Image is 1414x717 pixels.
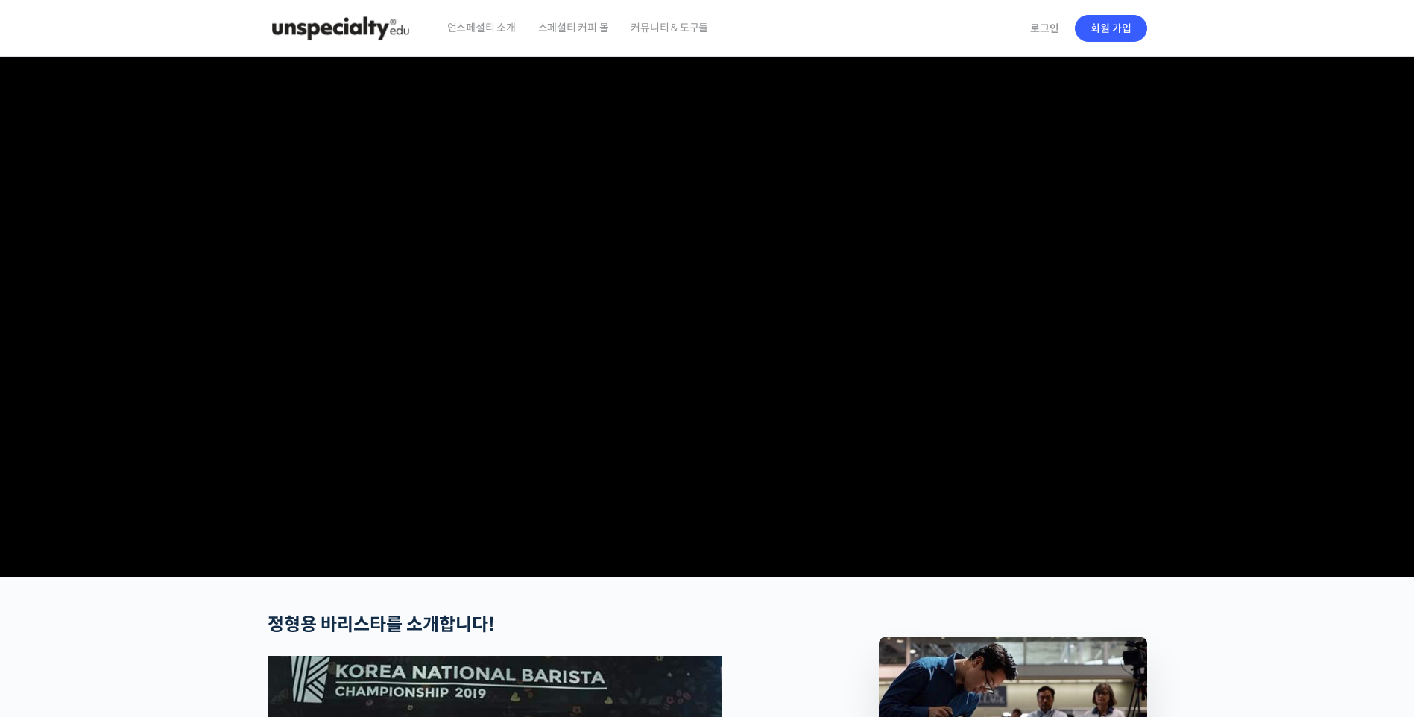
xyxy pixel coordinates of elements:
[1021,11,1068,45] a: 로그인
[268,613,495,636] strong: 정형용 바리스타를 소개합니다!
[1075,15,1147,42] a: 회원 가입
